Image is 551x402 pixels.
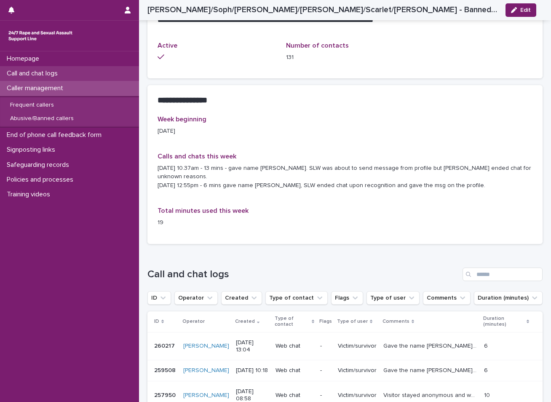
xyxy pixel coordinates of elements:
[286,53,404,62] p: 131
[236,339,269,354] p: [DATE] 13:04
[221,291,262,305] button: Created
[382,317,409,326] p: Comments
[265,291,328,305] button: Type of contact
[474,291,543,305] button: Duration (minutes)
[182,317,205,326] p: Operator
[383,365,479,374] p: Gave the name Nadine, mentioned her partner sent her naked picture to his friend, gave the msg fr...
[275,314,310,330] p: Type of contact
[275,367,313,374] p: Web chat
[484,365,489,374] p: 6
[3,146,62,154] p: Signposting links
[506,3,536,17] button: Edit
[463,268,543,281] input: Search
[286,42,349,49] span: Number of contacts
[337,317,368,326] p: Type of user
[154,390,177,399] p: 257950
[158,127,276,136] p: [DATE]
[158,164,532,190] p: [DATE] 10.37am - 13 mins - gave name [PERSON_NAME]. SLW was about to send message from profile bu...
[3,161,76,169] p: Safeguarding records
[3,84,70,92] p: Caller management
[320,367,331,374] p: -
[520,7,531,13] span: Edit
[174,291,218,305] button: Operator
[154,317,159,326] p: ID
[183,367,229,374] a: [PERSON_NAME]
[275,392,313,399] p: Web chat
[3,131,108,139] p: End of phone call feedback form
[338,392,377,399] p: Victim/survivor
[484,390,492,399] p: 10
[3,176,80,184] p: Policies and processes
[158,153,236,160] span: Calls and chats this week
[338,343,377,350] p: Victim/survivor
[158,207,249,214] span: Total minutes used this week
[320,392,331,399] p: -
[154,341,177,350] p: 260217
[338,367,377,374] p: Victim/survivor
[483,314,524,330] p: Duration (minutes)
[183,392,229,399] a: [PERSON_NAME]
[158,116,206,123] span: Week beginning
[158,42,177,49] span: Active
[3,190,57,198] p: Training videos
[275,343,313,350] p: Web chat
[3,70,64,78] p: Call and chat logs
[158,218,276,227] p: 19
[423,291,471,305] button: Comments
[183,343,229,350] a: [PERSON_NAME]
[383,390,479,399] p: Visitor stayed anonymous and was asking for some advice on how to disclose their experience of S....
[147,360,543,381] tr: 259508259508 [PERSON_NAME] [DATE] 10:18Web chat-Victim/survivorGave the name [PERSON_NAME], menti...
[319,317,332,326] p: Flags
[147,291,171,305] button: ID
[154,365,177,374] p: 259508
[147,268,459,281] h1: Call and chat logs
[147,5,499,15] h2: [PERSON_NAME]/Soph/[PERSON_NAME]/[PERSON_NAME]/Scarlet/[PERSON_NAME] - Banned/Webchatter
[3,115,80,122] p: Abusive/Banned callers
[235,317,255,326] p: Created
[366,291,420,305] button: Type of user
[320,343,331,350] p: -
[7,27,74,44] img: rhQMoQhaT3yELyF149Cw
[3,55,46,63] p: Homepage
[147,332,543,360] tr: 260217260217 [PERSON_NAME] [DATE] 13:04Web chat-Victim/survivorGave the name [PERSON_NAME], menti...
[236,367,269,374] p: [DATE] 10:18
[3,102,61,109] p: Frequent callers
[484,341,489,350] p: 6
[383,341,479,350] p: Gave the name Zoe, mentioned being frightening and scared. operator ended the chat upon recognition.
[331,291,363,305] button: Flags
